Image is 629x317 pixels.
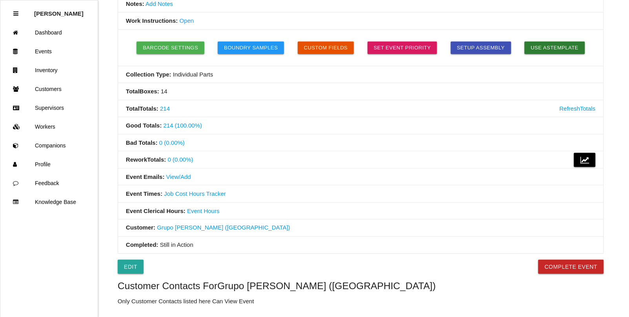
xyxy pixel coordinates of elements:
a: Feedback [0,174,98,193]
li: Still in Action [118,237,603,254]
a: Refresh Totals [560,104,596,113]
b: Event Clerical Hours: [126,208,186,214]
b: Notes: [126,0,144,7]
a: Events [0,42,98,61]
button: Use asTemplate [525,42,585,54]
a: Workers [0,117,98,136]
li: Individual Parts [118,66,603,84]
button: Boundry Samples [218,42,284,54]
b: Good Totals : [126,122,162,129]
a: Companions [0,136,98,155]
b: Completed: [126,242,159,248]
b: Work Instructions: [126,17,178,24]
a: Event Hours [187,208,220,214]
a: Dashboard [0,23,98,42]
a: Add Notes [146,0,173,7]
b: Rework Totals : [126,156,166,163]
a: Supervisors [0,98,98,117]
a: View/Add [166,173,191,180]
div: Close [13,4,18,23]
li: 14 [118,83,603,100]
b: Bad Totals : [126,139,158,146]
a: Job Cost Hours Tracker [164,190,226,197]
b: Collection Type: [126,71,171,78]
h5: Customer Contacts For Grupo [PERSON_NAME] ([GEOGRAPHIC_DATA]) [118,281,604,291]
p: Only Customer Contacts listed here Can View Event [118,297,604,306]
a: 214 [160,105,170,112]
b: Customer: [126,224,155,231]
b: Total Boxes : [126,88,159,95]
a: Inventory [0,61,98,80]
a: Profile [0,155,98,174]
button: Custom Fields [298,42,354,54]
a: 214 (100.00%) [164,122,202,129]
a: Edit [118,260,144,274]
b: Total Totals : [126,105,159,112]
a: 0 (0.00%) [168,156,193,163]
a: Customers [0,80,98,98]
a: Grupo [PERSON_NAME] ([GEOGRAPHIC_DATA]) [157,224,290,231]
p: Rosie Blandino [34,4,84,17]
b: Event Times: [126,190,162,197]
a: Set Event Priority [368,42,438,54]
a: 0 (0.00%) [159,139,185,146]
button: Barcode Settings [137,42,204,54]
button: Complete Event [538,260,604,274]
a: Open [179,17,194,24]
a: Knowledge Base [0,193,98,211]
button: Setup Assembly [451,42,511,54]
b: Event Emails: [126,173,164,180]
